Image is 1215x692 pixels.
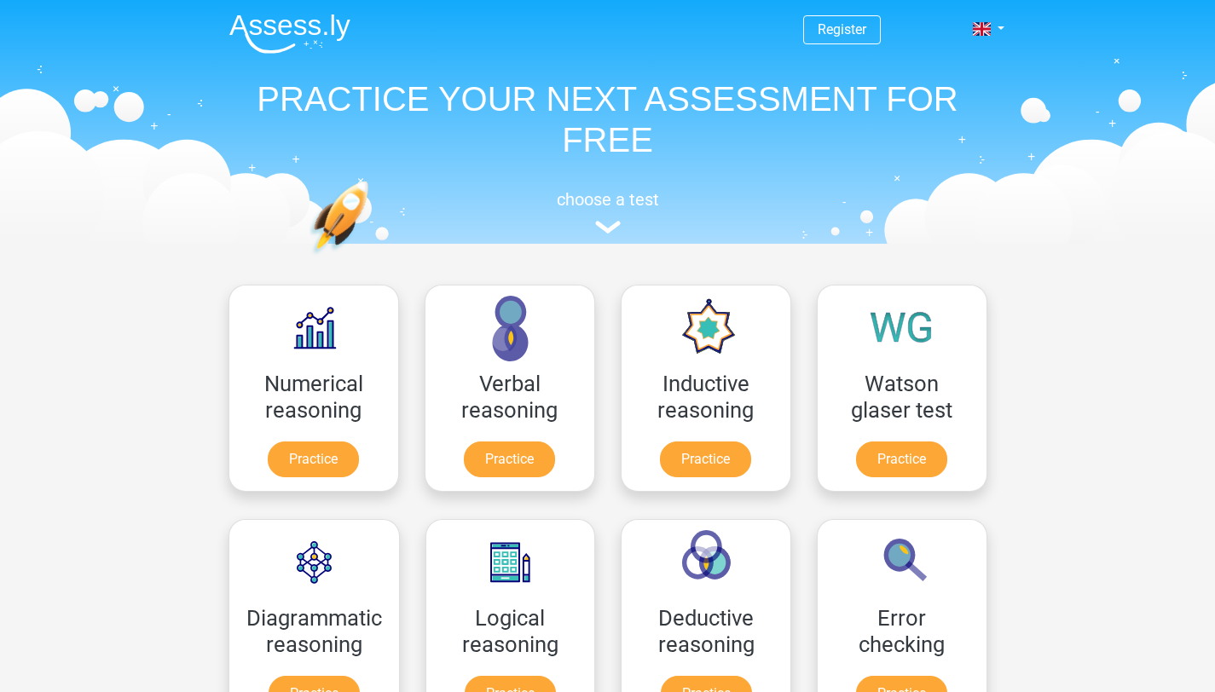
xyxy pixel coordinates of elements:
h1: PRACTICE YOUR NEXT ASSESSMENT FOR FREE [216,78,1000,160]
h5: choose a test [216,189,1000,210]
img: assessment [595,221,621,234]
a: Register [818,21,866,37]
a: Practice [660,441,751,477]
a: Practice [464,441,555,477]
a: choose a test [216,189,1000,234]
a: Practice [268,441,359,477]
a: Practice [856,441,947,477]
img: Assessly [229,14,350,54]
img: practice [310,181,435,335]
